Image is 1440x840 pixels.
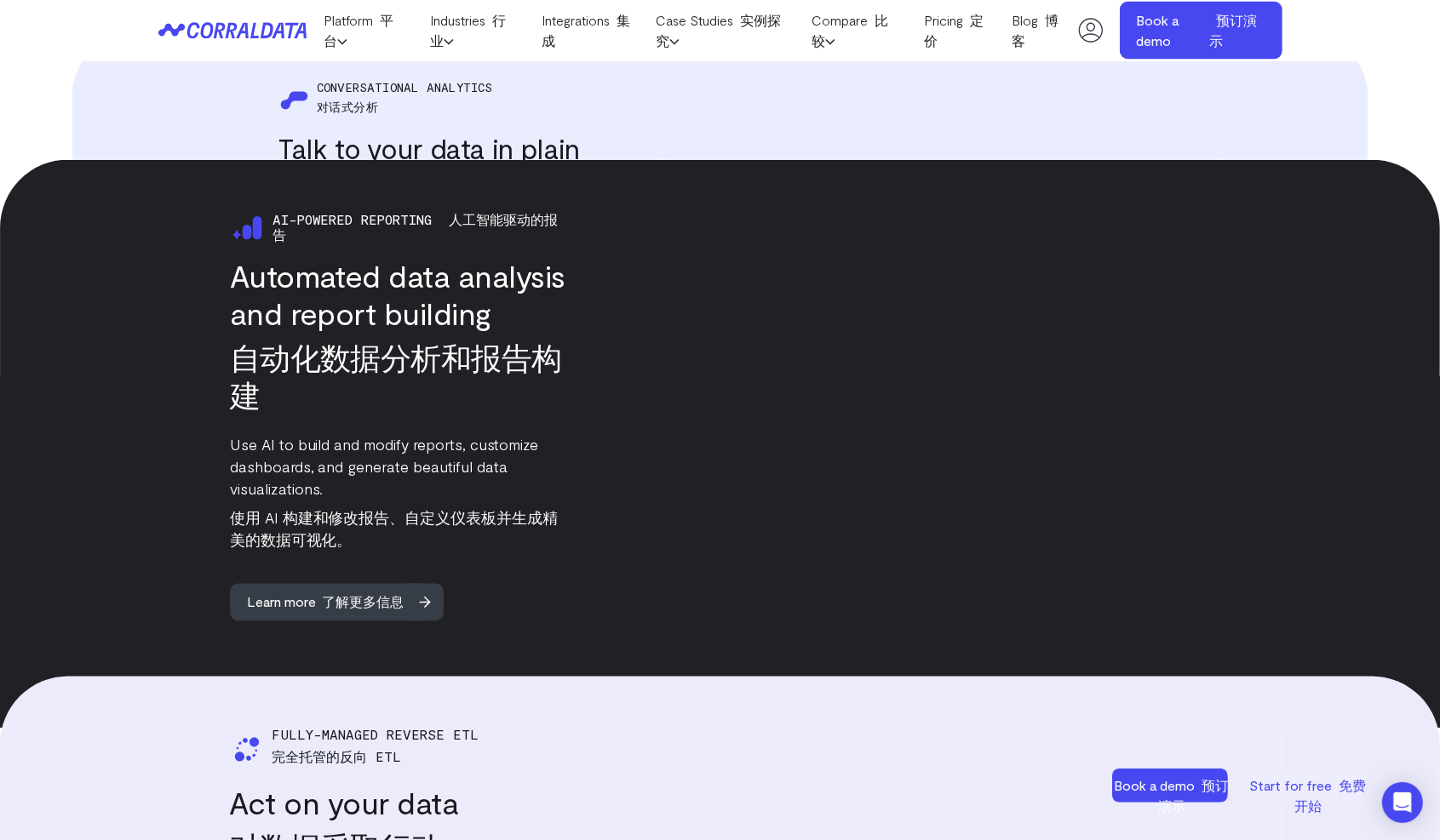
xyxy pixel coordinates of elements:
span: Start for free [1250,777,1367,814]
font: 使用 AI 构建和修改报告、自定义仪表板并生成精美的数据可视化。 [230,508,559,549]
font: 完全托管的反向 ETL [273,749,402,765]
font: 了解更多信息 [323,593,404,609]
font: 预订演示 [1158,777,1230,814]
font: 自动化数据分析和报告构建 [230,339,562,413]
font: 对话式分析 [317,99,378,113]
a: Industries 行业 [418,8,530,54]
a: Case Studies 实例探究 [644,8,800,54]
a: Blog 博客 [1000,8,1076,54]
span: Learn more [230,583,422,620]
span: CONVERSATIONAL ANALYTICS [317,80,492,120]
a: Pricing 定价 [912,8,1000,54]
a: Integrations 集成 [530,8,644,54]
span: Fully-managed Reverse Etl [273,728,479,772]
h3: Automated data analysis and report building [230,257,567,420]
a: Start for free 免费开始 [1248,769,1368,823]
h3: Talk to your data in plain English [278,131,582,278]
font: 预订演示 [1209,12,1257,49]
a: Platform 平台 [312,8,418,54]
a: Book a demo 预订演示 [1112,769,1231,823]
span: Book a demo [1115,777,1230,814]
font: 免费开始 [1294,777,1367,814]
a: Book a demo 预订演示 [1120,2,1282,60]
p: Use AI to build and modify reports, customize dashboards, and generate beautiful data visualizati... [230,433,567,557]
a: Compare 比较 [800,8,912,54]
a: Learn more 了解更多信息 [230,583,459,620]
div: Open Intercom Messenger [1382,782,1423,823]
font: 人工智能驱动的报告 [273,211,559,243]
span: Ai-powered reporting [273,212,567,243]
